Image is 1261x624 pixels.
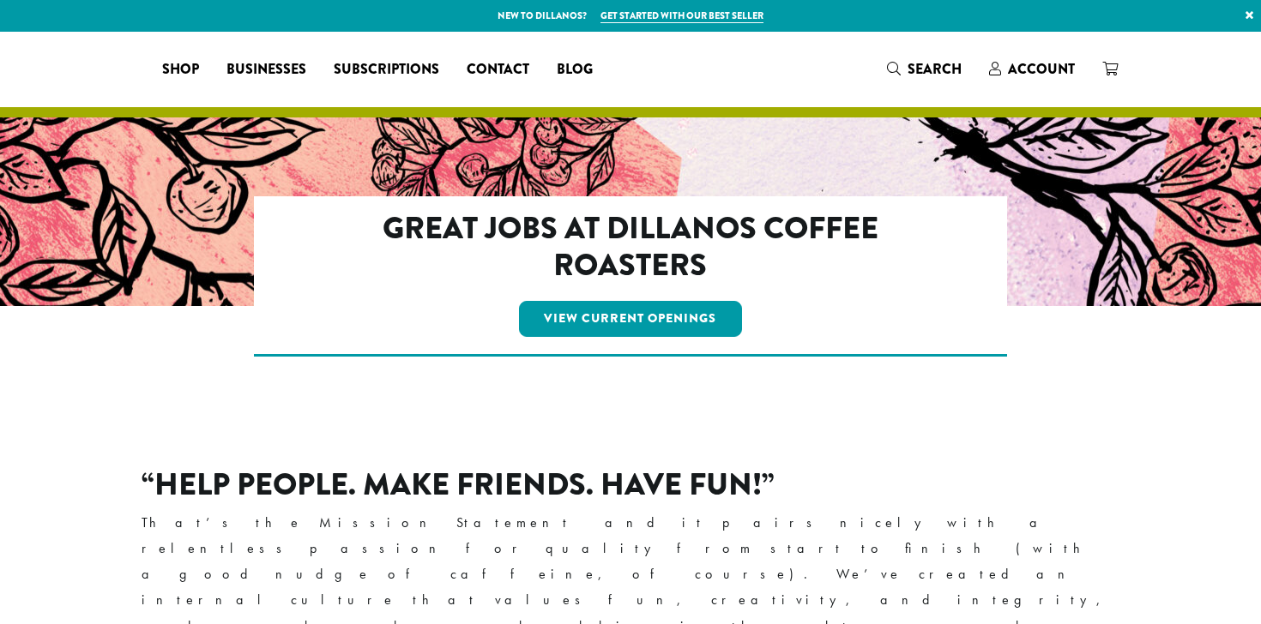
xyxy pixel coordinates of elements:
[226,59,306,81] span: Businesses
[334,59,439,81] span: Subscriptions
[142,466,1119,503] h2: “Help People. Make Friends. Have Fun!”
[519,301,743,337] a: View Current Openings
[557,59,593,81] span: Blog
[600,9,763,23] a: Get started with our best seller
[467,59,529,81] span: Contact
[329,210,933,284] h2: Great Jobs at Dillanos Coffee Roasters
[148,56,213,83] a: Shop
[1008,59,1075,79] span: Account
[873,55,975,83] a: Search
[908,59,962,79] span: Search
[162,59,199,81] span: Shop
